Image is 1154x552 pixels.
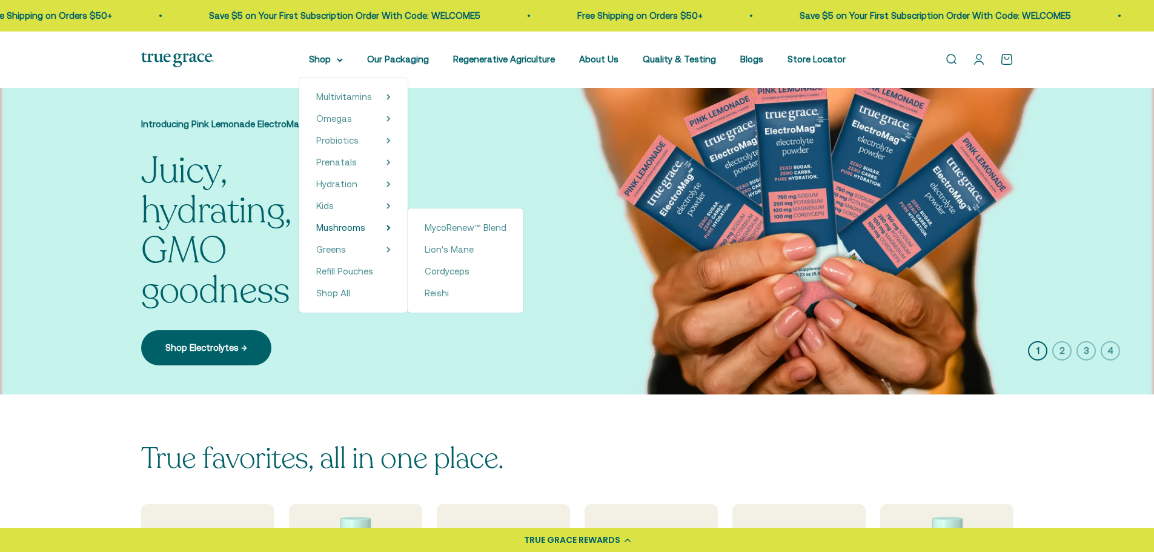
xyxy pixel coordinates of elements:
span: Prenatals [316,157,357,167]
a: Prenatals [316,155,357,170]
a: Reishi [425,286,506,301]
a: Quality & Testing [643,54,716,64]
a: Kids [316,199,334,213]
span: Reishi [425,288,449,298]
a: Store Locator [788,54,846,64]
summary: Kids [316,199,391,213]
button: 2 [1052,341,1072,361]
a: Multivitamins [316,90,372,104]
summary: Multivitamins [316,90,391,104]
a: Shop All [316,286,391,301]
summary: Probiotics [316,133,391,148]
a: Regenerative Agriculture [453,54,555,64]
button: 4 [1101,341,1120,361]
split-lines: True favorites, all in one place. [141,439,504,478]
span: Greens [316,244,346,254]
a: MycoRenew™ Blend [425,221,506,235]
split-lines: Juicy, hydrating, non-GMO goodness [141,146,376,316]
a: Omegas [316,111,352,126]
a: Our Packaging [367,54,429,64]
p: Introducing Pink Lemonade ElectroMag [141,117,383,131]
a: Cordyceps [425,264,506,279]
summary: Shop [309,52,343,67]
p: Save $5 on Your First Subscription Order With Code: WELCOME5 [201,8,473,23]
span: Hydration [316,179,357,189]
summary: Greens [316,242,391,257]
p: Save $5 on Your First Subscription Order With Code: WELCOME5 [792,8,1063,23]
div: TRUE GRACE REWARDS [524,534,620,547]
summary: Omegas [316,111,391,126]
a: Mushrooms [316,221,365,235]
a: Shop Electrolytes → [141,330,271,365]
span: Mushrooms [316,222,365,233]
a: Lion's Mane [425,242,506,257]
a: About Us [579,54,618,64]
span: Refill Pouches [316,266,373,276]
span: Shop All [316,288,350,298]
span: Lion's Mane [425,244,474,254]
a: Greens [316,242,346,257]
span: Probiotics [316,135,359,145]
span: Multivitamins [316,91,372,102]
span: Kids [316,201,334,211]
summary: Prenatals [316,155,391,170]
a: Probiotics [316,133,359,148]
span: MycoRenew™ Blend [425,222,506,233]
a: Free Shipping on Orders $50+ [569,10,695,21]
a: Refill Pouches [316,264,391,279]
button: 3 [1076,341,1096,361]
summary: Mushrooms [316,221,391,235]
span: Omegas [316,113,352,124]
a: Blogs [740,54,763,64]
a: Hydration [316,177,357,191]
summary: Hydration [316,177,391,191]
button: 1 [1028,341,1047,361]
span: Cordyceps [425,266,469,276]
